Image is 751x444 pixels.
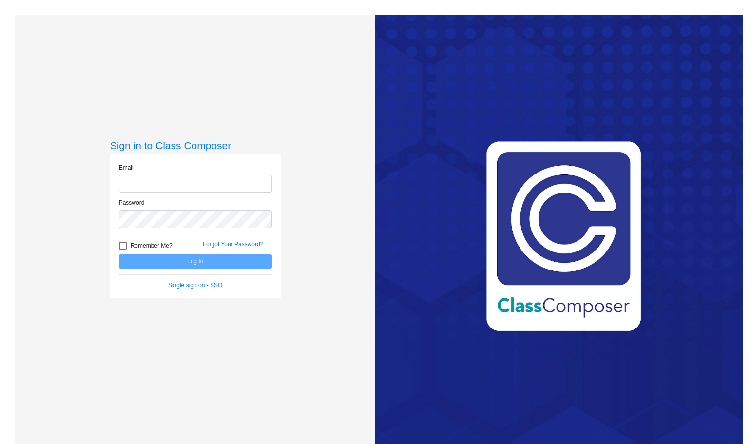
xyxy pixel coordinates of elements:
span: Remember Me? [131,240,173,251]
h3: Sign in to Class Composer [110,139,281,152]
button: Log In [119,254,272,269]
label: Email [119,163,134,172]
a: Forgot Your Password? [203,241,264,248]
a: Single sign on - SSO [168,282,222,289]
label: Password [119,198,145,207]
